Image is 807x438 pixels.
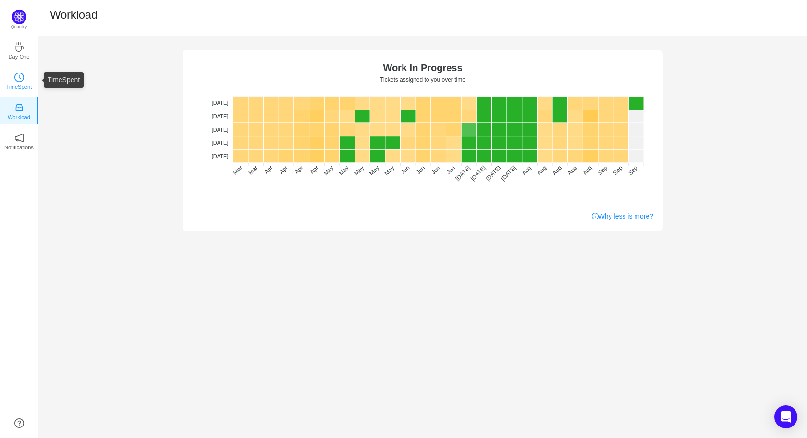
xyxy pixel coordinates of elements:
a: icon: coffeeDay One [14,45,24,55]
tspan: Apr [293,164,305,175]
tspan: Aug [566,164,578,176]
tspan: [DATE] [454,164,472,182]
tspan: May [353,164,365,177]
a: icon: notificationNotifications [14,136,24,146]
a: Why less is more? [592,211,653,221]
tspan: Apr [263,164,274,175]
p: Notifications [4,143,34,152]
i: icon: coffee [14,42,24,52]
a: icon: clock-circleTimeSpent [14,75,24,85]
tspan: Jun [400,164,411,176]
p: Workload [8,113,30,122]
tspan: [DATE] [500,164,517,182]
img: Quantify [12,10,26,24]
tspan: [DATE] [212,127,229,133]
tspan: [DATE] [212,113,229,119]
tspan: Sep [627,164,639,176]
tspan: [DATE] [212,140,229,146]
p: TimeSpent [6,83,32,91]
tspan: [DATE] [212,100,229,106]
i: icon: notification [14,133,24,143]
tspan: May [383,164,396,177]
tspan: [DATE] [485,164,502,182]
tspan: Aug [551,164,563,176]
tspan: [DATE] [469,164,487,182]
tspan: Sep [597,164,609,176]
i: icon: clock-circle [14,73,24,82]
tspan: May [368,164,380,177]
div: Open Intercom Messenger [774,405,797,428]
tspan: Aug [521,164,533,176]
a: icon: question-circle [14,418,24,428]
tspan: Mar [232,164,244,176]
h1: Workload [50,8,98,22]
tspan: Aug [536,164,548,176]
i: icon: inbox [14,103,24,112]
p: Day One [8,52,29,61]
tspan: Aug [581,164,593,176]
tspan: Jun [415,164,426,176]
p: Quantify [11,24,27,31]
tspan: Sep [612,164,624,176]
text: Work In Progress [383,62,462,73]
tspan: Apr [278,164,289,175]
a: icon: inboxWorkload [14,106,24,115]
tspan: May [322,164,335,177]
tspan: Apr [308,164,319,175]
text: Tickets assigned to you over time [380,76,465,83]
tspan: Mar [247,164,259,176]
tspan: Jun [445,164,457,176]
tspan: Jun [430,164,441,176]
tspan: May [338,164,350,177]
tspan: [DATE] [212,153,229,159]
i: icon: info-circle [592,213,599,219]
